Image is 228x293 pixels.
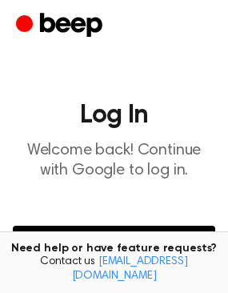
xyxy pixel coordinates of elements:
[13,141,215,181] p: Welcome back! Continue with Google to log in.
[72,256,188,282] a: [EMAIL_ADDRESS][DOMAIN_NAME]
[16,10,106,42] a: Beep
[13,102,215,128] h1: Log In
[10,255,218,283] span: Contact us
[13,226,215,279] button: Continue with Google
